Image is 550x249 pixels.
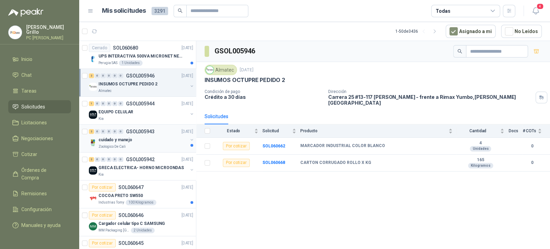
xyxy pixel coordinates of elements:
[118,129,123,134] div: 0
[8,203,71,216] a: Configuración
[89,101,94,106] div: 1
[89,183,116,191] div: Por cotizar
[26,36,71,40] p: PC [PERSON_NAME]
[262,128,291,133] span: Solicitud
[205,76,285,84] p: INSUMOS OCTUPRE PEDIDO 2
[300,143,385,149] b: MARCADOR INDUSTRIAL COLOR BLANCO
[89,157,94,162] div: 2
[95,157,100,162] div: 0
[21,206,52,213] span: Configuración
[95,129,100,134] div: 0
[101,101,106,106] div: 0
[8,187,71,200] a: Remisiones
[89,83,97,91] img: Company Logo
[457,128,499,133] span: Cantidad
[98,53,184,60] p: UPS INTERACTIVA 500VA MICRONET NEGRA MARCA: POWEST NICOMAR
[89,138,97,147] img: Company Logo
[106,73,112,78] div: 0
[205,89,323,94] p: Condición de pago
[214,128,253,133] span: Estado
[501,25,542,38] button: No Leídos
[21,151,37,158] span: Cotizar
[118,185,144,190] p: SOL060647
[21,166,64,181] span: Órdenes de Compra
[21,190,47,197] span: Remisiones
[205,113,228,120] div: Solicitudes
[98,193,143,199] p: COCOA PRETO SW550
[8,100,71,113] a: Solicitudes
[206,66,214,74] img: Company Logo
[98,200,124,205] p: Industrias Tomy
[457,157,504,163] b: 165
[8,219,71,232] a: Manuales y ayuda
[113,45,138,50] p: SOL060680
[98,228,129,233] p: MM Packaging [GEOGRAPHIC_DATA]
[89,129,94,134] div: 2
[118,157,123,162] div: 0
[181,156,193,163] p: [DATE]
[95,101,100,106] div: 0
[522,128,536,133] span: # COTs
[119,60,143,66] div: 1 Unidades
[9,26,22,39] img: Company Logo
[178,8,183,13] span: search
[8,69,71,82] a: Chat
[79,41,196,69] a: CerradoSOL060680[DATE] Company LogoUPS INTERACTIVA 500VA MICRONET NEGRA MARCA: POWEST NICOMARPeru...
[126,101,155,106] p: GSOL005944
[89,72,195,94] a: 2 0 0 0 0 0 GSOL005946[DATE] Company LogoINSUMOS OCTUPRE PEDIDO 2Almatec
[112,73,117,78] div: 0
[98,88,112,94] p: Almatec
[118,213,144,218] p: SOL060646
[112,101,117,106] div: 0
[89,239,116,247] div: Por cotizar
[529,5,542,17] button: 4
[89,194,97,203] img: Company Logo
[522,124,550,138] th: # COTs
[89,73,94,78] div: 2
[118,101,123,106] div: 0
[106,129,112,134] div: 0
[21,71,32,79] span: Chat
[21,135,53,142] span: Negociaciones
[8,164,71,184] a: Órdenes de Compra
[262,124,300,138] th: Solicitud
[181,184,193,191] p: [DATE]
[300,124,457,138] th: Producto
[223,159,250,167] div: Por cotizar
[457,141,504,146] b: 4
[98,81,157,87] p: INSUMOS OCTUPRE PEDIDO 2
[79,208,196,236] a: Por cotizarSOL060646[DATE] Company LogoCargador celular tipo C SAMSUNGMM Packaging [GEOGRAPHIC_DA...
[79,180,196,208] a: Por cotizarSOL060647[DATE] Company LogoCOCOA PRETO SW550Industrias Tomy100 Kilogramos
[106,157,112,162] div: 0
[262,160,285,165] a: SOL060668
[89,211,116,219] div: Por cotizar
[126,129,155,134] p: GSOL005943
[508,124,522,138] th: Docs
[98,137,132,143] p: cuidado y manejo
[112,157,117,162] div: 0
[152,7,168,15] span: 3291
[8,148,71,161] a: Cotizar
[95,73,100,78] div: 0
[470,146,491,152] div: Unidades
[118,73,123,78] div: 0
[98,172,104,177] p: Kia
[89,100,195,122] a: 1 0 0 0 0 0 GSOL005944[DATE] Company LogoEQUIPO CELULARKia
[262,144,285,148] a: SOL060662
[126,157,155,162] p: GSOL005942
[181,73,193,79] p: [DATE]
[89,166,97,175] img: Company Logo
[240,67,253,73] p: [DATE]
[223,142,250,150] div: Por cotizar
[457,49,462,54] span: search
[102,6,146,16] h1: Mis solicitudes
[26,25,71,34] p: [PERSON_NAME] Grillo
[300,160,371,166] b: CARTON CORRUGADO ROLLO X KG
[8,132,71,145] a: Negociaciones
[89,55,97,63] img: Company Logo
[118,241,144,246] p: SOL060645
[89,127,195,149] a: 2 0 0 0 0 0 GSOL005943[DATE] Company Logocuidado y manejoZoologico De Cali
[468,163,493,168] div: Kilogramos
